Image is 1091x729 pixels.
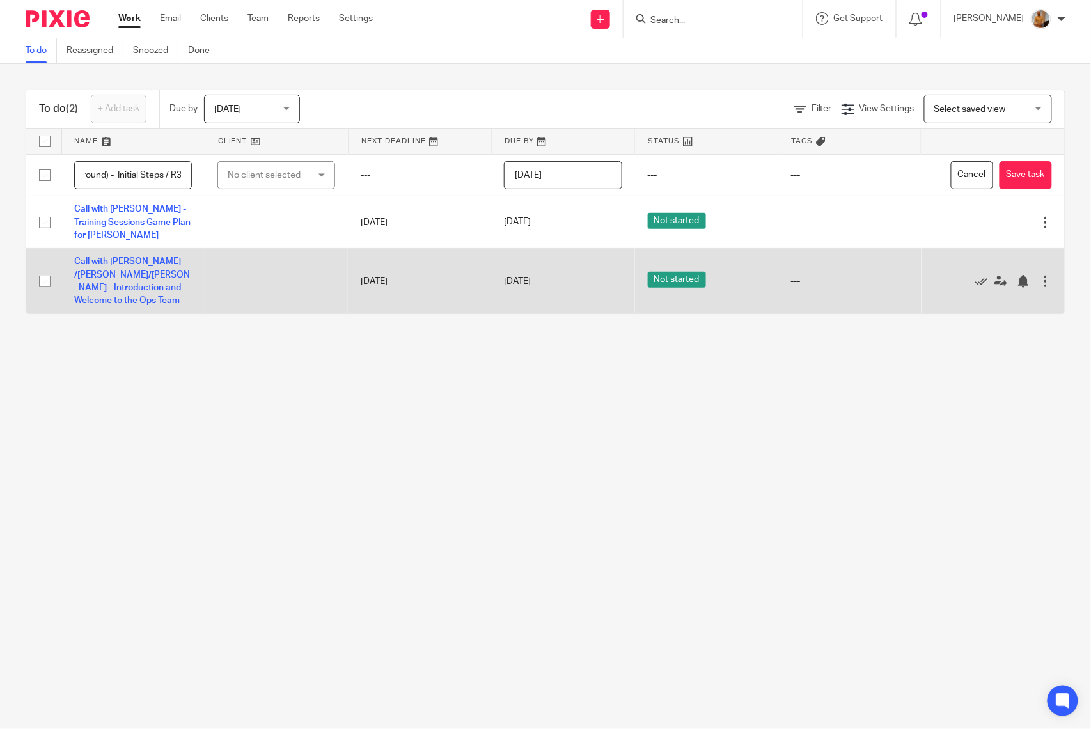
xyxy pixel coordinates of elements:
span: [DATE] [214,105,241,114]
a: Snoozed [133,38,178,63]
span: [DATE] [504,218,531,227]
td: --- [778,154,922,196]
a: Email [160,12,181,25]
span: Tags [791,137,813,145]
span: [DATE] [504,277,531,286]
a: Mark as done [975,275,994,288]
input: Task name [74,161,192,190]
a: + Add task [91,95,146,123]
td: [DATE] [348,196,491,249]
button: Save task [1000,161,1052,190]
a: Clients [200,12,228,25]
a: Done [188,38,219,63]
a: Reports [288,12,320,25]
span: View Settings [859,104,914,113]
div: No client selected [228,162,313,189]
a: Work [118,12,141,25]
a: Team [247,12,269,25]
a: Settings [339,12,373,25]
span: Not started [648,213,706,229]
input: Pick a date [504,161,622,190]
a: Call with [PERSON_NAME] - Training Sessions Game Plan for [PERSON_NAME] [74,205,191,240]
button: Cancel [951,161,993,190]
h1: To do [39,102,78,116]
a: Call with [PERSON_NAME] /[PERSON_NAME]/[PERSON_NAME] - Introduction and Welcome to the Ops Team [74,257,190,305]
td: --- [635,154,778,196]
td: [DATE] [348,249,491,314]
span: Get Support [834,14,883,23]
img: Pixie [26,10,90,27]
span: (2) [66,104,78,114]
span: Filter [812,104,832,113]
span: Select saved view [934,105,1006,114]
a: Reassigned [67,38,123,63]
td: --- [348,154,491,196]
a: To do [26,38,57,63]
p: [PERSON_NAME] [954,12,1024,25]
div: --- [791,216,909,229]
input: Search [649,15,764,27]
p: Due by [169,102,198,115]
span: Not started [648,272,706,288]
img: 1234.JPG [1031,9,1051,29]
div: --- [791,275,909,288]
